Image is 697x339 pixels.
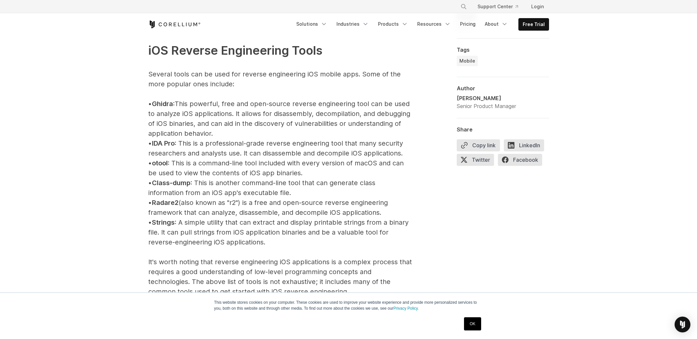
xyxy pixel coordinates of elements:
a: OK [464,317,481,330]
span: LinkedIn [504,139,544,151]
button: Search [458,1,470,13]
a: About [481,18,512,30]
span: Facebook [498,154,542,166]
a: Resources [413,18,455,30]
span: Mobile [459,58,475,64]
a: Twitter [457,154,498,168]
div: Author [457,85,549,92]
span: Class-dump [152,179,190,187]
div: Navigation Menu [292,18,549,31]
a: Support Center [472,1,523,13]
span: Twitter [457,154,494,166]
span: iOS Reverse Engineering Tools [148,43,322,58]
div: Share [457,126,549,133]
div: Tags [457,46,549,53]
span: Radare2 [152,199,179,207]
div: Open Intercom Messenger [675,317,690,332]
span: Ghidra [152,100,173,108]
a: LinkedIn [504,139,548,154]
p: This website stores cookies on your computer. These cookies are used to improve your website expe... [214,299,483,311]
a: Corellium Home [148,20,201,28]
span: IDA Pro [152,139,175,147]
span: : [173,100,175,108]
a: Facebook [498,154,546,168]
span: otool [152,159,168,167]
a: Industries [333,18,373,30]
a: Solutions [292,18,331,30]
a: Free Trial [519,18,549,30]
div: Senior Product Manager [457,102,516,110]
a: Login [526,1,549,13]
span: Strings [152,218,175,226]
a: Products [374,18,412,30]
a: Privacy Policy. [393,306,419,311]
div: [PERSON_NAME] [457,94,516,102]
a: Pricing [456,18,479,30]
div: Navigation Menu [452,1,549,13]
a: Mobile [457,56,478,66]
button: Copy link [457,139,500,151]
